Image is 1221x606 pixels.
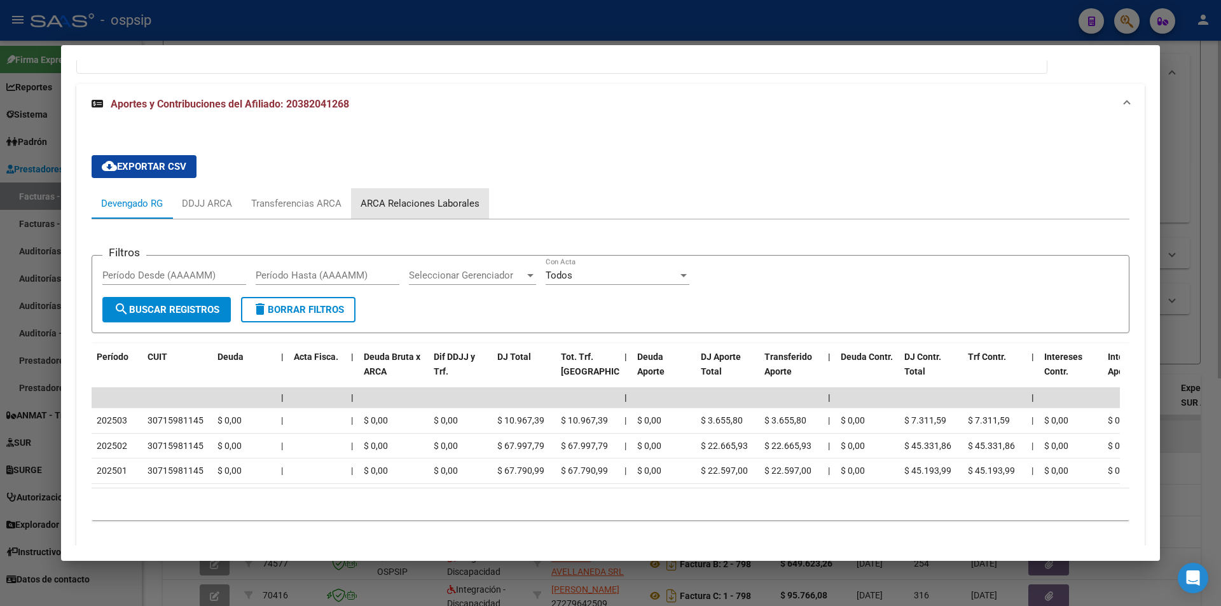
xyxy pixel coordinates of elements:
[759,343,823,399] datatable-header-cell: Transferido Aporte
[281,465,283,476] span: |
[624,415,626,425] span: |
[764,415,806,425] span: $ 3.655,80
[701,352,741,376] span: DJ Aporte Total
[899,343,963,399] datatable-header-cell: DJ Contr. Total
[102,297,231,322] button: Buscar Registros
[217,465,242,476] span: $ 0,00
[1108,465,1132,476] span: $ 0,00
[904,352,941,376] span: DJ Contr. Total
[409,270,525,281] span: Seleccionar Gerenciador
[1044,415,1068,425] span: $ 0,00
[1178,563,1208,593] div: Open Intercom Messenger
[217,441,242,451] span: $ 0,00
[252,304,344,315] span: Borrar Filtros
[701,415,743,425] span: $ 3.655,80
[351,465,353,476] span: |
[364,465,388,476] span: $ 0,00
[364,415,388,425] span: $ 0,00
[828,441,830,451] span: |
[963,343,1026,399] datatable-header-cell: Trf Contr.
[497,415,544,425] span: $ 10.967,39
[97,441,127,451] span: 202502
[281,392,284,403] span: |
[1039,343,1103,399] datatable-header-cell: Intereses Contr.
[1044,352,1082,376] span: Intereses Contr.
[361,196,479,210] div: ARCA Relaciones Laborales
[841,352,893,362] span: Deuda Contr.
[968,352,1006,362] span: Trf Contr.
[281,352,284,362] span: |
[182,196,232,210] div: DDJJ ARCA
[1044,465,1068,476] span: $ 0,00
[101,196,163,210] div: Devengado RG
[828,352,831,362] span: |
[111,98,349,110] span: Aportes y Contribuciones del Afiliado: 20382041268
[148,352,167,362] span: CUIT
[102,161,186,172] span: Exportar CSV
[114,301,129,317] mat-icon: search
[828,415,830,425] span: |
[1031,392,1034,403] span: |
[276,343,289,399] datatable-header-cell: |
[624,441,626,451] span: |
[1103,343,1166,399] datatable-header-cell: Intereses Aporte
[904,465,951,476] span: $ 45.193,99
[1026,343,1039,399] datatable-header-cell: |
[148,464,203,478] div: 30715981145
[359,343,429,399] datatable-header-cell: Deuda Bruta x ARCA
[102,158,117,174] mat-icon: cloud_download
[351,352,354,362] span: |
[429,343,492,399] datatable-header-cell: Dif DDJJ y Trf.
[701,441,748,451] span: $ 22.665,93
[97,352,128,362] span: Período
[364,441,388,451] span: $ 0,00
[637,352,665,376] span: Deuda Aporte
[619,343,632,399] datatable-header-cell: |
[1044,441,1068,451] span: $ 0,00
[836,343,899,399] datatable-header-cell: Deuda Contr.
[1108,415,1132,425] span: $ 0,00
[497,441,544,451] span: $ 67.997,79
[546,270,572,281] span: Todos
[828,392,831,403] span: |
[351,415,353,425] span: |
[492,343,556,399] datatable-header-cell: DJ Total
[764,352,812,376] span: Transferido Aporte
[346,343,359,399] datatable-header-cell: |
[904,441,951,451] span: $ 45.331,86
[561,352,647,376] span: Tot. Trf. [GEOGRAPHIC_DATA]
[764,465,811,476] span: $ 22.597,00
[1031,465,1033,476] span: |
[351,392,354,403] span: |
[1031,352,1034,362] span: |
[968,415,1010,425] span: $ 7.311,59
[281,415,283,425] span: |
[212,343,276,399] datatable-header-cell: Deuda
[828,465,830,476] span: |
[637,465,661,476] span: $ 0,00
[142,343,212,399] datatable-header-cell: CUIT
[904,415,946,425] span: $ 7.311,59
[637,441,661,451] span: $ 0,00
[76,125,1145,551] div: Aportes y Contribuciones del Afiliado: 20382041268
[561,465,608,476] span: $ 67.790,99
[281,441,283,451] span: |
[102,245,146,259] h3: Filtros
[351,441,353,451] span: |
[241,297,355,322] button: Borrar Filtros
[701,465,748,476] span: $ 22.597,00
[148,413,203,428] div: 30715981145
[294,352,338,362] span: Acta Fisca.
[841,465,865,476] span: $ 0,00
[841,441,865,451] span: $ 0,00
[92,155,197,178] button: Exportar CSV
[364,352,420,376] span: Deuda Bruta x ARCA
[561,441,608,451] span: $ 67.997,79
[434,352,475,376] span: Dif DDJJ y Trf.
[823,343,836,399] datatable-header-cell: |
[1031,441,1033,451] span: |
[556,343,619,399] datatable-header-cell: Tot. Trf. Bruto
[624,465,626,476] span: |
[637,415,661,425] span: $ 0,00
[561,415,608,425] span: $ 10.967,39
